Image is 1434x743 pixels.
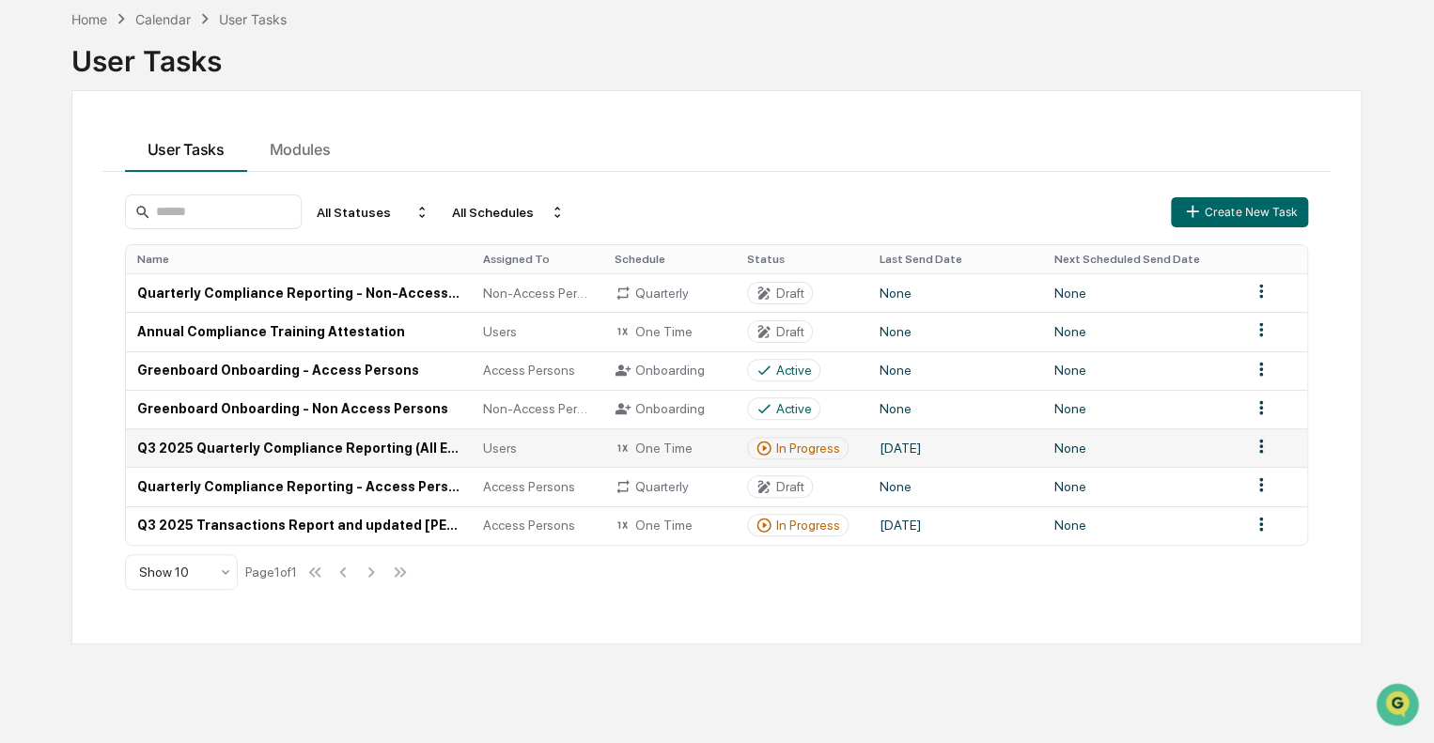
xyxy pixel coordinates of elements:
[1043,390,1239,428] td: None
[129,325,241,359] a: 🗄️Attestations
[219,11,287,27] div: User Tasks
[126,506,472,545] td: Q3 2025 Transactions Report and updated [PERSON_NAME] Confirmation (Access Persons)
[444,197,572,227] div: All Schedules
[482,441,516,456] span: Users
[71,11,107,27] div: Home
[482,286,592,301] span: Non-Access Persons
[615,285,725,302] div: Quarterly
[482,324,516,339] span: Users
[19,370,34,385] div: 🔎
[868,390,1043,428] td: None
[126,351,472,390] td: Greenboard Onboarding - Access Persons
[868,245,1043,273] th: Last Send Date
[126,428,472,467] td: Q3 2025 Quarterly Compliance Reporting (All Employees)
[615,323,725,340] div: One Time
[166,255,205,270] span: [DATE]
[1043,312,1239,350] td: None
[736,245,868,273] th: Status
[71,29,1362,78] div: User Tasks
[126,312,472,350] td: Annual Compliance Training Attestation
[471,245,603,273] th: Assigned To
[776,363,812,378] div: Active
[11,325,129,359] a: 🖐️Preclearance
[126,390,472,428] td: Greenboard Onboarding - Non Access Persons
[868,273,1043,312] td: None
[1171,197,1308,227] button: Create New Task
[615,400,725,417] div: Onboarding
[776,479,804,494] div: Draft
[247,121,353,172] button: Modules
[482,401,592,416] span: Non-Access Persons
[38,333,121,351] span: Preclearance
[38,368,118,387] span: Data Lookup
[155,333,233,351] span: Attestations
[1043,506,1239,545] td: None
[776,324,804,339] div: Draft
[1043,428,1239,467] td: None
[776,401,812,416] div: Active
[868,312,1043,350] td: None
[868,351,1043,390] td: None
[868,467,1043,505] td: None
[11,361,126,395] a: 🔎Data Lookup
[85,162,258,177] div: We're available if you need us!
[1043,273,1239,312] td: None
[38,255,53,271] img: 1746055101610-c473b297-6a78-478c-a979-82029cc54cd1
[482,479,574,494] span: Access Persons
[603,245,736,273] th: Schedule
[776,286,804,301] div: Draft
[291,204,342,226] button: See all
[1043,351,1239,390] td: None
[156,255,163,270] span: •
[58,255,152,270] span: [PERSON_NAME]
[126,467,472,505] td: Quarterly Compliance Reporting - Access Persons
[868,428,1043,467] td: [DATE]
[136,334,151,349] div: 🗄️
[776,441,840,456] div: In Progress
[19,208,126,223] div: Past conversations
[615,478,725,495] div: Quarterly
[132,413,227,428] a: Powered byPylon
[19,237,49,267] img: Jack Rasmussen
[39,143,73,177] img: 8933085812038_c878075ebb4cc5468115_72.jpg
[615,440,725,457] div: One Time
[868,506,1043,545] td: [DATE]
[309,197,437,227] div: All Statuses
[19,143,53,177] img: 1746055101610-c473b297-6a78-478c-a979-82029cc54cd1
[125,121,247,172] button: User Tasks
[85,143,308,162] div: Start new chat
[1374,681,1425,732] iframe: Open customer support
[482,518,574,533] span: Access Persons
[135,11,191,27] div: Calendar
[482,363,574,378] span: Access Persons
[615,517,725,534] div: One Time
[19,39,342,69] p: How can we help?
[1043,467,1239,505] td: None
[187,414,227,428] span: Pylon
[776,518,840,533] div: In Progress
[19,334,34,349] div: 🖐️
[126,273,472,312] td: Quarterly Compliance Reporting - Non-Access Persons
[126,245,472,273] th: Name
[1043,245,1239,273] th: Next Scheduled Send Date
[245,565,297,580] div: Page 1 of 1
[320,148,342,171] button: Start new chat
[615,362,725,379] div: Onboarding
